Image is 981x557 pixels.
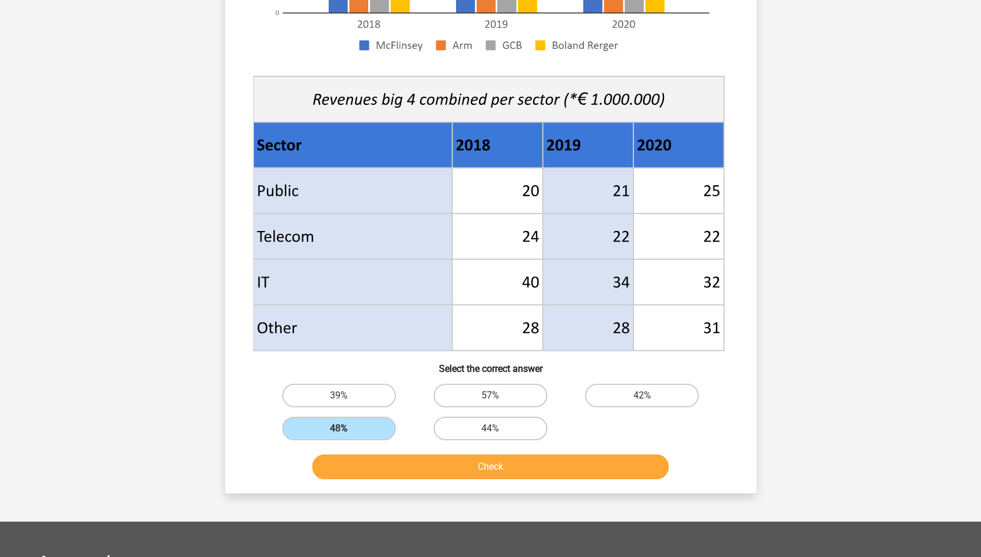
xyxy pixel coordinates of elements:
[282,417,396,440] label: 48%
[434,417,547,440] label: 44%
[282,384,396,407] label: 39%
[585,384,699,407] label: 42%
[434,384,547,407] label: 57%
[312,454,669,479] button: Check
[244,354,738,374] h6: Select the correct answer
